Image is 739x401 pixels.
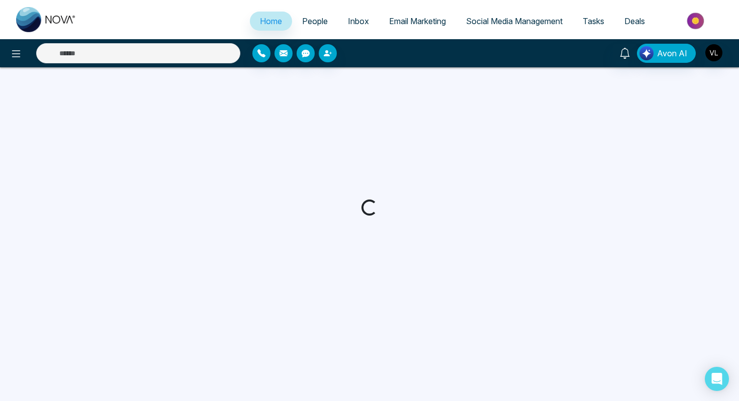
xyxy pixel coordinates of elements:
span: People [302,16,328,26]
img: Market-place.gif [660,10,733,32]
span: Deals [624,16,645,26]
img: User Avatar [705,44,722,61]
a: Tasks [573,12,614,31]
span: Email Marketing [389,16,446,26]
span: Avon AI [657,47,687,59]
a: Email Marketing [379,12,456,31]
a: Home [250,12,292,31]
img: Nova CRM Logo [16,7,76,32]
a: Deals [614,12,655,31]
span: Inbox [348,16,369,26]
span: Home [260,16,282,26]
span: Social Media Management [466,16,563,26]
a: Social Media Management [456,12,573,31]
button: Avon AI [637,44,696,63]
img: Lead Flow [639,46,654,60]
a: Inbox [338,12,379,31]
a: People [292,12,338,31]
div: Open Intercom Messenger [705,367,729,391]
span: Tasks [583,16,604,26]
